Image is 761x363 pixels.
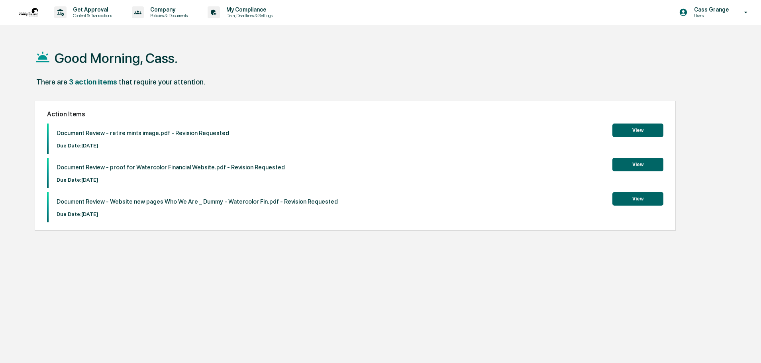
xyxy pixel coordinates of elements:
[57,143,229,149] p: Due Date: [DATE]
[69,78,117,86] div: 3 action items
[688,13,733,18] p: Users
[67,13,116,18] p: Content & Transactions
[36,78,67,86] div: There are
[19,8,38,17] img: logo
[55,50,178,66] h1: Good Morning, Cass.
[220,13,277,18] p: Data, Deadlines & Settings
[57,177,285,183] p: Due Date: [DATE]
[612,194,663,202] a: View
[57,211,338,217] p: Due Date: [DATE]
[688,6,733,13] p: Cass Grange
[144,6,192,13] p: Company
[612,158,663,171] button: View
[47,110,663,118] h2: Action Items
[144,13,192,18] p: Policies & Documents
[612,160,663,168] a: View
[119,78,205,86] div: that require your attention.
[57,198,338,205] p: Document Review - Website new pages Who We Are _ Dummy - Watercolor Fin.pdf - Revision Requested
[612,126,663,133] a: View
[612,124,663,137] button: View
[220,6,277,13] p: My Compliance
[612,192,663,206] button: View
[57,130,229,137] p: Document Review - retire mints image.pdf - Revision Requested
[57,164,285,171] p: Document Review - proof for Watercolor Financial Website.pdf - Revision Requested
[67,6,116,13] p: Get Approval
